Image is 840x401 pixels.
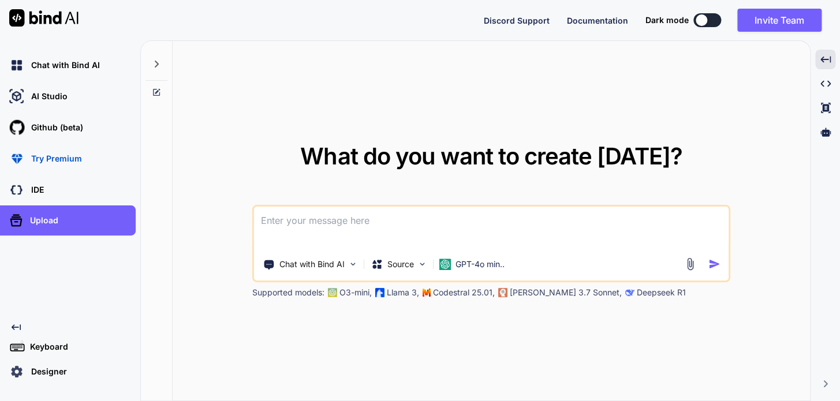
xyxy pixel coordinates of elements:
[645,14,689,26] span: Dark mode
[484,16,550,25] span: Discord Support
[27,153,82,164] p: Try Premium
[433,287,495,298] p: Codestral 25.01,
[387,258,414,270] p: Source
[279,258,345,270] p: Chat with Bind AI
[737,9,822,32] button: Invite Team
[7,118,27,137] img: githubLight
[9,9,79,27] img: Bind AI
[252,287,324,298] p: Supported models:
[27,184,44,196] p: IDE
[498,288,507,297] img: claude
[456,258,505,270] p: GPT-4o min..
[339,287,372,298] p: O3-mini,
[567,16,628,25] span: Documentation
[7,180,27,200] img: darkCloudIdeIcon
[684,257,697,271] img: attachment
[328,288,337,297] img: GPT-4
[510,287,622,298] p: [PERSON_NAME] 3.7 Sonnet,
[300,142,682,170] span: What do you want to create [DATE]?
[375,288,384,297] img: Llama2
[25,215,58,226] p: Upload
[27,122,83,133] p: Github (beta)
[7,149,27,168] img: premium
[708,258,720,270] img: icon
[484,14,550,27] button: Discord Support
[27,91,68,102] p: AI Studio
[27,366,67,377] p: Designer
[417,259,427,269] img: Pick Models
[27,59,100,71] p: Chat with Bind AI
[637,287,686,298] p: Deepseek R1
[7,55,27,75] img: chat
[7,362,27,381] img: settings
[423,288,431,297] img: Mistral-AI
[439,258,451,270] img: GPT-4o mini
[7,87,27,106] img: ai-studio
[348,259,358,269] img: Pick Tools
[567,14,628,27] button: Documentation
[387,287,419,298] p: Llama 3,
[625,288,634,297] img: claude
[25,341,68,353] p: Keyboard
